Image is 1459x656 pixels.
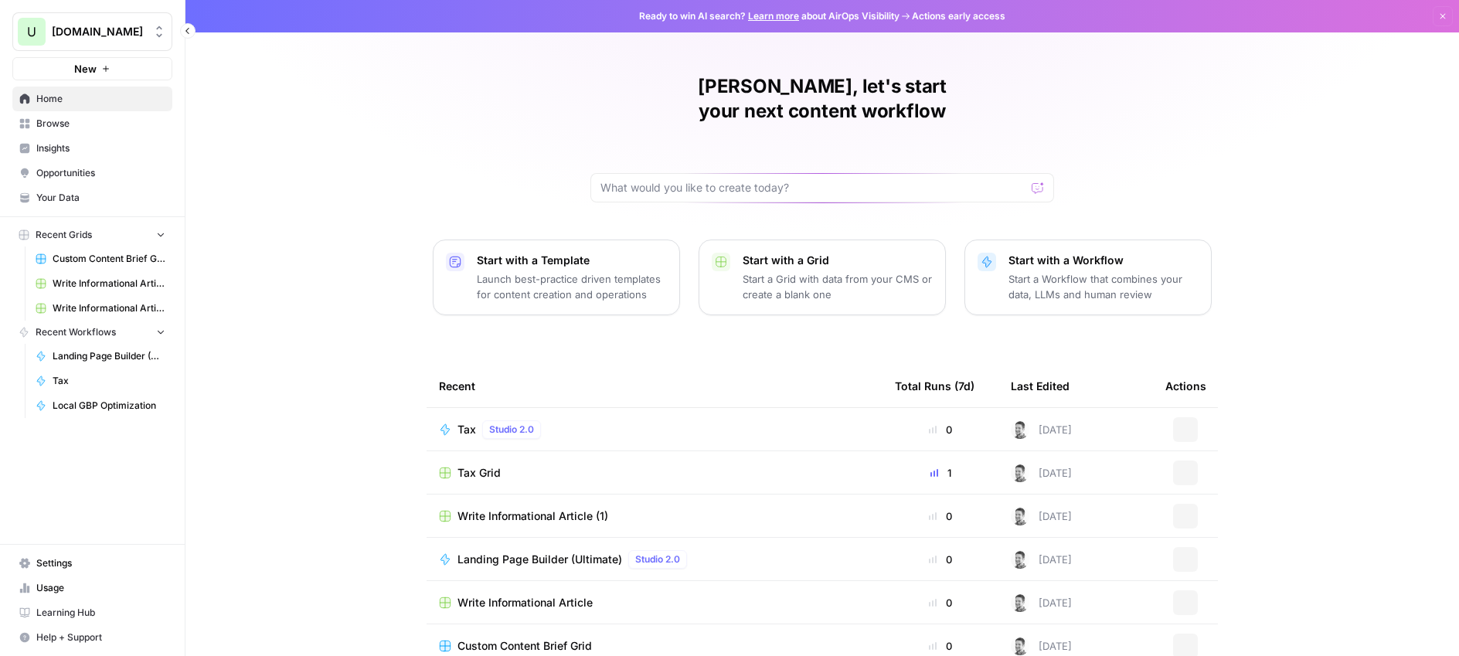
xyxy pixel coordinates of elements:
[36,556,165,570] span: Settings
[36,228,92,242] span: Recent Grids
[1165,365,1206,407] div: Actions
[29,393,172,418] a: Local GBP Optimization
[1011,365,1070,407] div: Last Edited
[439,365,870,407] div: Recent
[439,420,870,439] a: TaxStudio 2.0
[439,550,870,569] a: Landing Page Builder (Ultimate)Studio 2.0
[477,253,667,268] p: Start with a Template
[635,552,680,566] span: Studio 2.0
[743,271,933,302] p: Start a Grid with data from your CMS or create a blank one
[53,349,165,363] span: Landing Page Builder (Ultimate)
[12,551,172,576] a: Settings
[895,552,986,567] div: 0
[1008,253,1199,268] p: Start with a Workflow
[1011,593,1072,612] div: [DATE]
[27,22,36,41] span: U
[1011,637,1072,655] div: [DATE]
[12,12,172,51] button: Workspace: Upgrow.io
[457,595,593,610] span: Write Informational Article
[36,631,165,644] span: Help + Support
[699,240,946,315] button: Start with a GridStart a Grid with data from your CMS or create a blank one
[895,465,986,481] div: 1
[12,111,172,136] a: Browse
[36,166,165,180] span: Opportunities
[74,61,97,76] span: New
[12,87,172,111] a: Home
[12,576,172,600] a: Usage
[29,246,172,271] a: Custom Content Brief Grid
[12,600,172,625] a: Learning Hub
[12,57,172,80] button: New
[477,271,667,302] p: Launch best-practice driven templates for content creation and operations
[912,9,1005,23] span: Actions early access
[1011,550,1029,569] img: n438ldry5yf18xsdkqxyp5l76mf5
[1011,507,1072,525] div: [DATE]
[590,74,1054,124] h1: [PERSON_NAME], let's start your next content workflow
[53,252,165,266] span: Custom Content Brief Grid
[489,423,534,437] span: Studio 2.0
[29,296,172,321] a: Write Informational Article (1)
[433,240,680,315] button: Start with a TemplateLaunch best-practice driven templates for content creation and operations
[457,552,622,567] span: Landing Page Builder (Ultimate)
[36,581,165,595] span: Usage
[29,369,172,393] a: Tax
[1011,464,1029,482] img: n438ldry5yf18xsdkqxyp5l76mf5
[457,638,592,654] span: Custom Content Brief Grid
[53,374,165,388] span: Tax
[895,638,986,654] div: 0
[895,422,986,437] div: 0
[36,92,165,106] span: Home
[53,277,165,291] span: Write Informational Article
[29,344,172,369] a: Landing Page Builder (Ultimate)
[439,465,870,481] a: Tax Grid
[1011,637,1029,655] img: n438ldry5yf18xsdkqxyp5l76mf5
[12,625,172,650] button: Help + Support
[1008,271,1199,302] p: Start a Workflow that combines your data, LLMs and human review
[29,271,172,296] a: Write Informational Article
[457,465,501,481] span: Tax Grid
[12,136,172,161] a: Insights
[895,365,974,407] div: Total Runs (7d)
[1011,507,1029,525] img: n438ldry5yf18xsdkqxyp5l76mf5
[748,10,799,22] a: Learn more
[12,223,172,246] button: Recent Grids
[964,240,1212,315] button: Start with a WorkflowStart a Workflow that combines your data, LLMs and human review
[639,9,900,23] span: Ready to win AI search? about AirOps Visibility
[36,325,116,339] span: Recent Workflows
[457,508,608,524] span: Write Informational Article (1)
[895,595,986,610] div: 0
[439,508,870,524] a: Write Informational Article (1)
[1011,550,1072,569] div: [DATE]
[36,191,165,205] span: Your Data
[457,422,476,437] span: Tax
[895,508,986,524] div: 0
[52,24,145,39] span: [DOMAIN_NAME]
[1011,420,1072,439] div: [DATE]
[1011,593,1029,612] img: n438ldry5yf18xsdkqxyp5l76mf5
[53,399,165,413] span: Local GBP Optimization
[12,321,172,344] button: Recent Workflows
[439,595,870,610] a: Write Informational Article
[1011,464,1072,482] div: [DATE]
[743,253,933,268] p: Start with a Grid
[36,141,165,155] span: Insights
[12,161,172,185] a: Opportunities
[12,185,172,210] a: Your Data
[1011,420,1029,439] img: n438ldry5yf18xsdkqxyp5l76mf5
[439,638,870,654] a: Custom Content Brief Grid
[600,180,1025,195] input: What would you like to create today?
[53,301,165,315] span: Write Informational Article (1)
[36,606,165,620] span: Learning Hub
[36,117,165,131] span: Browse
